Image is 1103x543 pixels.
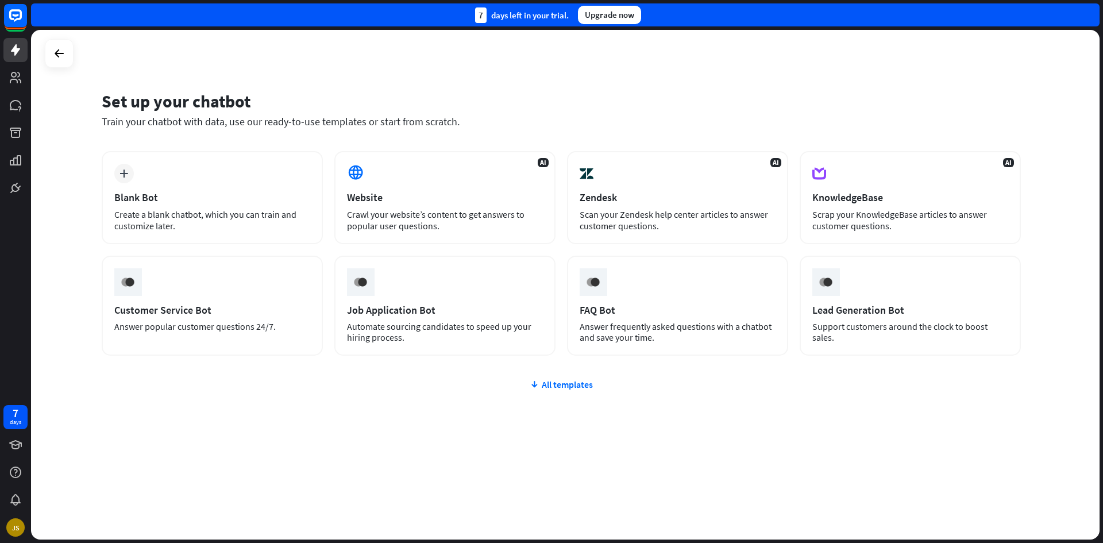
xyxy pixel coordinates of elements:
[580,209,776,232] div: Scan your Zendesk help center articles to answer customer questions.
[13,408,18,418] div: 7
[347,303,543,317] div: Job Application Bot
[117,271,138,293] img: ceee058c6cabd4f577f8.gif
[475,7,487,23] div: 7
[812,321,1008,343] div: Support customers around the clock to boost sales.
[580,321,776,343] div: Answer frequently asked questions with a chatbot and save your time.
[114,321,310,332] div: Answer popular customer questions 24/7.
[102,90,1021,112] div: Set up your chatbot
[10,418,21,426] div: days
[3,405,28,429] a: 7 days
[114,209,310,232] div: Create a blank chatbot, which you can train and customize later.
[114,191,310,204] div: Blank Bot
[538,158,549,167] span: AI
[475,7,569,23] div: days left in your trial.
[812,303,1008,317] div: Lead Generation Bot
[582,271,604,293] img: ceee058c6cabd4f577f8.gif
[1003,158,1014,167] span: AI
[347,321,543,343] div: Automate sourcing candidates to speed up your hiring process.
[580,303,776,317] div: FAQ Bot
[770,158,781,167] span: AI
[812,209,1008,232] div: Scrap your KnowledgeBase articles to answer customer questions.
[102,379,1021,390] div: All templates
[347,209,543,232] div: Crawl your website’s content to get answers to popular user questions.
[6,518,25,537] div: JS
[102,115,1021,128] div: Train your chatbot with data, use our ready-to-use templates or start from scratch.
[580,191,776,204] div: Zendesk
[578,6,641,24] div: Upgrade now
[119,170,128,178] i: plus
[349,271,371,293] img: ceee058c6cabd4f577f8.gif
[347,191,543,204] div: Website
[114,303,310,317] div: Customer Service Bot
[815,271,836,293] img: ceee058c6cabd4f577f8.gif
[812,191,1008,204] div: KnowledgeBase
